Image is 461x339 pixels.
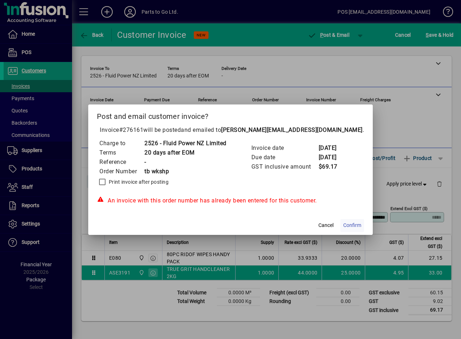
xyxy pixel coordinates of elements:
[99,167,144,176] td: Order Number
[99,139,144,148] td: Charge to
[318,162,347,171] td: $69.17
[181,126,363,133] span: and emailed to
[88,104,373,125] h2: Post and email customer invoice?
[144,139,227,148] td: 2526 - Fluid Power NZ Limited
[97,126,364,134] p: Invoice will be posted .
[314,219,337,232] button: Cancel
[99,148,144,157] td: Terms
[99,157,144,167] td: Reference
[107,178,169,186] label: Print invoice after posting
[251,153,318,162] td: Due date
[97,196,364,205] div: An invoice with this order number has already been entered for this customer.
[318,143,347,153] td: [DATE]
[340,219,364,232] button: Confirm
[144,167,227,176] td: tb wkshp
[221,126,363,133] b: [PERSON_NAME][EMAIL_ADDRESS][DOMAIN_NAME]
[343,222,361,229] span: Confirm
[318,153,347,162] td: [DATE]
[119,126,144,133] span: #276161
[144,148,227,157] td: 20 days after EOM
[251,162,318,171] td: GST inclusive amount
[251,143,318,153] td: Invoice date
[318,222,334,229] span: Cancel
[144,157,227,167] td: -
